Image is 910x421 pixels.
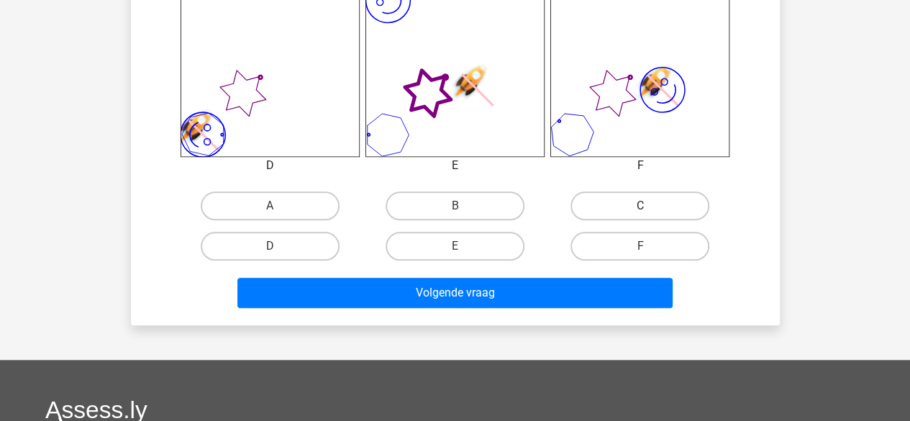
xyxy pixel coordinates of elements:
button: Volgende vraag [237,278,673,308]
div: D [170,157,370,174]
div: E [355,157,555,174]
label: A [201,191,340,220]
label: F [570,232,709,261]
label: B [386,191,524,220]
label: D [201,232,340,261]
label: C [570,191,709,220]
label: E [386,232,524,261]
div: F [540,157,740,174]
